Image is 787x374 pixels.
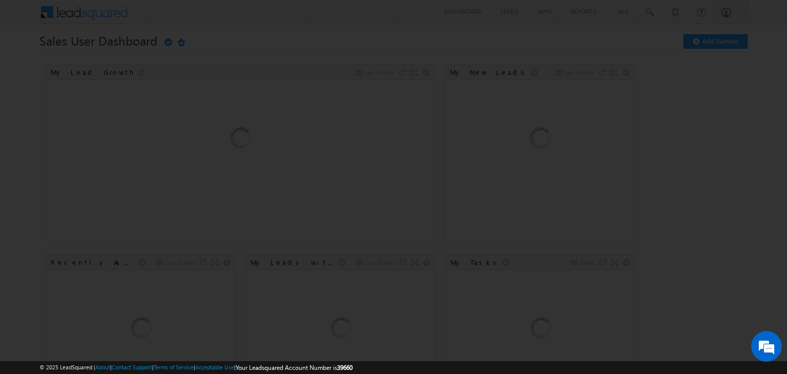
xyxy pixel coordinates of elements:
[236,364,353,371] span: Your Leadsquared Account Number is
[195,364,234,370] a: Acceptable Use
[95,364,110,370] a: About
[154,364,194,370] a: Terms of Service
[112,364,152,370] a: Contact Support
[39,363,353,372] span: © 2025 LeadSquared | | | | |
[337,364,353,371] span: 39660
